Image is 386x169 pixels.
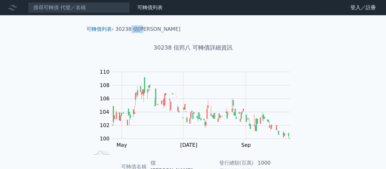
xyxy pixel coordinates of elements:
[100,82,110,88] tspan: 108
[96,69,299,148] g: Chart
[28,2,130,13] input: 搜尋可轉債 代號／名稱
[81,43,305,52] h1: 30238 信邦八 可轉債詳細資訊
[241,142,251,148] tspan: Sep
[137,4,163,10] a: 可轉債列表
[100,69,110,75] tspan: 110
[254,159,297,167] td: 1000
[354,139,386,169] div: 聊天小工具
[112,78,290,139] g: Series
[115,25,180,33] li: 30238 信[PERSON_NAME]
[100,95,110,101] tspan: 106
[354,139,386,169] iframe: Chat Widget
[345,3,381,13] a: 登入／註冊
[100,122,110,128] tspan: 102
[86,25,114,33] li: ›
[193,159,254,167] td: 發行總額(百萬)
[99,109,109,115] tspan: 104
[86,26,112,32] a: 可轉債列表
[100,135,110,141] tspan: 100
[117,142,127,148] tspan: May
[180,142,197,148] tspan: [DATE]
